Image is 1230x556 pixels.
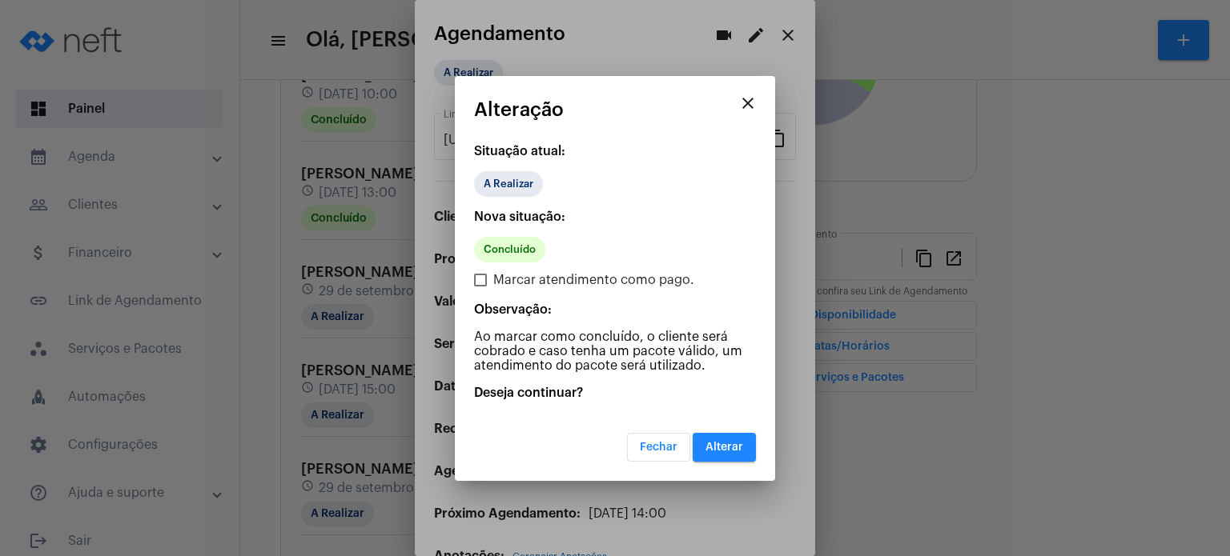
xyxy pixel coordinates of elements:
mat-chip: Concluído [474,237,545,262]
p: Ao marcar como concluído, o cliente será cobrado e caso tenha um pacote válido, um atendimento do... [474,330,756,373]
span: Fechar [640,442,677,453]
button: Alterar [693,433,756,462]
span: Alterar [705,442,743,453]
p: Nova situação: [474,210,756,224]
span: Alteração [474,99,564,120]
button: Fechar [627,433,690,462]
p: Situação atual: [474,144,756,158]
p: Observação: [474,302,756,317]
mat-icon: close [738,94,758,113]
span: Marcar atendimento como pago. [493,270,694,290]
mat-chip: A Realizar [474,171,543,197]
p: Deseja continuar? [474,386,756,400]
